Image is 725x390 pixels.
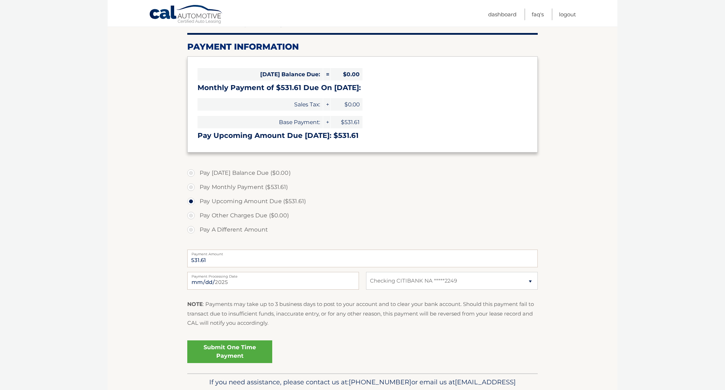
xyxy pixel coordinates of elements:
label: Pay Upcoming Amount Due ($531.61) [187,194,538,208]
h2: Payment Information [187,41,538,52]
span: $0.00 [331,98,362,111]
p: : Payments may take up to 3 business days to post to your account and to clear your bank account.... [187,300,538,328]
label: Pay Other Charges Due ($0.00) [187,208,538,223]
input: Payment Amount [187,250,538,267]
span: Base Payment: [198,116,323,128]
a: Dashboard [488,9,516,20]
input: Payment Date [187,272,359,290]
span: $0.00 [331,68,362,80]
strong: NOTE [187,301,203,307]
label: Pay Monthly Payment ($531.61) [187,180,538,194]
label: Payment Processing Date [187,272,359,278]
label: Payment Amount [187,250,538,255]
label: Pay [DATE] Balance Due ($0.00) [187,166,538,180]
span: = [323,68,330,80]
h3: Pay Upcoming Amount Due [DATE]: $531.61 [198,131,527,140]
span: + [323,98,330,111]
span: $531.61 [331,116,362,128]
a: Logout [559,9,576,20]
span: + [323,116,330,128]
h3: Monthly Payment of $531.61 Due On [DATE]: [198,83,527,92]
span: [DATE] Balance Due: [198,68,323,80]
span: [PHONE_NUMBER] [349,378,411,386]
span: Sales Tax: [198,98,323,111]
label: Pay A Different Amount [187,223,538,237]
a: Cal Automotive [149,5,223,25]
a: FAQ's [532,9,544,20]
a: Submit One Time Payment [187,340,272,363]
